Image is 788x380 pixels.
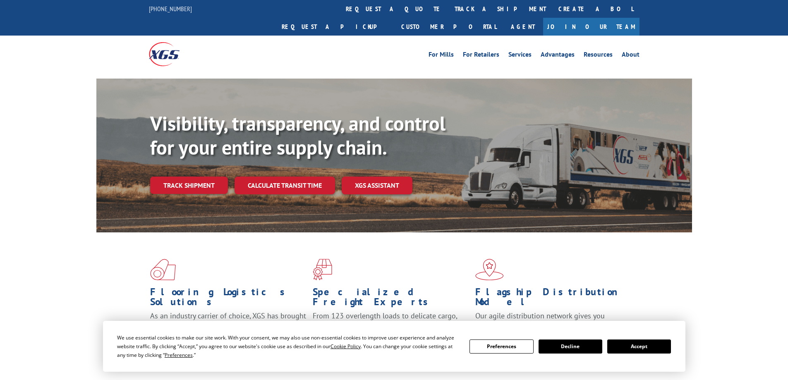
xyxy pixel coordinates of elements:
[395,18,503,36] a: Customer Portal
[503,18,543,36] a: Agent
[313,259,332,280] img: xgs-icon-focused-on-flooring-red
[275,18,395,36] a: Request a pickup
[165,351,193,358] span: Preferences
[607,339,671,354] button: Accept
[475,287,632,311] h1: Flagship Distribution Model
[150,259,176,280] img: xgs-icon-total-supply-chain-intelligence-red
[103,321,685,372] div: Cookie Consent Prompt
[584,51,613,60] a: Resources
[475,259,504,280] img: xgs-icon-flagship-distribution-model-red
[508,51,532,60] a: Services
[149,5,192,13] a: [PHONE_NUMBER]
[150,177,228,194] a: Track shipment
[622,51,640,60] a: About
[331,343,361,350] span: Cookie Policy
[475,311,628,330] span: Our agile distribution network gives you nationwide inventory management on demand.
[150,287,307,311] h1: Flooring Logistics Solutions
[463,51,499,60] a: For Retailers
[539,339,602,354] button: Decline
[150,311,306,340] span: As an industry carrier of choice, XGS has brought innovation and dedication to flooring logistics...
[541,51,575,60] a: Advantages
[313,311,469,348] p: From 123 overlength loads to delicate cargo, our experienced staff knows the best way to move you...
[342,177,412,194] a: XGS ASSISTANT
[543,18,640,36] a: Join Our Team
[469,339,533,354] button: Preferences
[235,177,335,194] a: Calculate transit time
[313,287,469,311] h1: Specialized Freight Experts
[117,333,460,359] div: We use essential cookies to make our site work. With your consent, we may also use non-essential ...
[150,110,445,160] b: Visibility, transparency, and control for your entire supply chain.
[429,51,454,60] a: For Mills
